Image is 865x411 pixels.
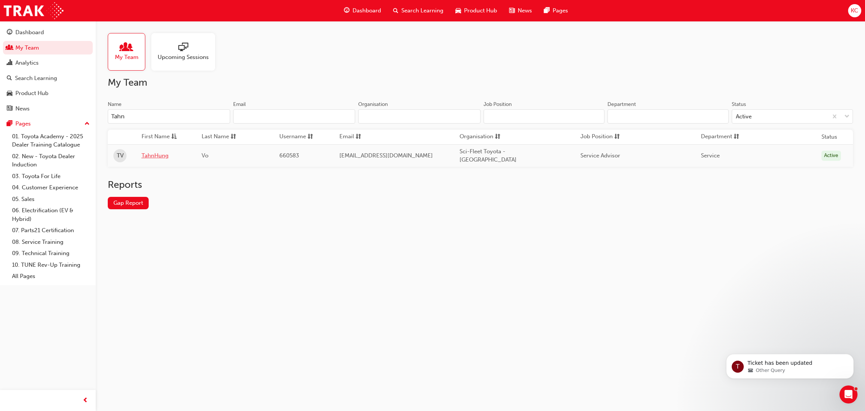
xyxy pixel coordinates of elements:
a: guage-iconDashboard [338,3,387,18]
span: Vo [202,152,208,159]
button: KC [848,4,861,17]
span: asc-icon [171,132,177,142]
span: sorting-icon [231,132,236,142]
div: Organisation [358,101,388,108]
input: Department [607,109,729,124]
a: 10. TUNE Rev-Up Training [9,259,93,271]
span: Product Hub [464,6,497,15]
a: Product Hub [3,86,93,100]
button: Organisationsorting-icon [460,132,501,142]
a: 06. Electrification (EV & Hybrid) [9,205,93,225]
span: down-icon [844,112,850,122]
button: Pages [3,117,93,131]
a: TahnHung [142,151,191,160]
span: Organisation [460,132,493,142]
span: Dashboard [353,6,381,15]
div: Dashboard [15,28,44,37]
span: pages-icon [7,121,12,127]
a: search-iconSearch Learning [387,3,449,18]
a: 08. Service Training [9,236,93,248]
div: Name [108,101,122,108]
a: 02. New - Toyota Dealer Induction [9,151,93,171]
button: Usernamesorting-icon [279,132,321,142]
th: Status [821,133,837,141]
span: News [518,6,532,15]
a: pages-iconPages [538,3,574,18]
span: Last Name [202,132,229,142]
a: 03. Toyota For Life [9,171,93,182]
a: Upcoming Sessions [151,33,221,71]
input: Job Position [484,109,605,124]
a: news-iconNews [503,3,538,18]
img: Trak [4,2,63,19]
a: My Team [3,41,93,55]
iframe: Intercom notifications message [715,338,865,391]
span: [EMAIL_ADDRESS][DOMAIN_NAME] [339,152,433,159]
span: people-icon [7,45,12,51]
span: TV [117,151,124,160]
h2: Reports [108,179,853,191]
button: Emailsorting-icon [339,132,381,142]
span: First Name [142,132,170,142]
span: news-icon [7,106,12,112]
div: Job Position [484,101,512,108]
span: up-icon [84,119,90,129]
span: 660583 [279,152,299,159]
span: Department [701,132,732,142]
h2: My Team [108,77,853,89]
div: Status [732,101,746,108]
div: Search Learning [15,74,57,83]
a: 05. Sales [9,193,93,205]
div: Product Hub [15,89,48,98]
span: Search Learning [401,6,443,15]
span: Email [339,132,354,142]
span: prev-icon [83,396,88,405]
span: search-icon [7,75,12,82]
div: Active [821,151,841,161]
div: Pages [15,119,31,128]
span: guage-icon [344,6,350,15]
span: sorting-icon [495,132,500,142]
span: news-icon [509,6,515,15]
button: Job Positionsorting-icon [580,132,622,142]
span: sorting-icon [614,132,620,142]
span: My Team [115,53,139,62]
button: Last Namesorting-icon [202,132,243,142]
span: Pages [553,6,568,15]
div: Analytics [15,59,39,67]
span: car-icon [455,6,461,15]
a: News [3,102,93,116]
span: sorting-icon [734,132,739,142]
a: 01. Toyota Academy - 2025 Dealer Training Catalogue [9,131,93,151]
span: sorting-icon [356,132,361,142]
input: Organisation [358,109,481,124]
a: My Team [108,33,151,71]
span: sorting-icon [307,132,313,142]
a: Gap Report [108,197,149,209]
button: First Nameasc-icon [142,132,183,142]
span: Service Advisor [580,152,620,159]
span: pages-icon [544,6,550,15]
div: Email [233,101,246,108]
span: people-icon [122,42,131,53]
span: sessionType_ONLINE_URL-icon [178,42,188,53]
input: Email [233,109,356,124]
span: Username [279,132,306,142]
span: guage-icon [7,29,12,36]
div: News [15,104,30,113]
input: Name [108,109,230,124]
button: DashboardMy TeamAnalyticsSearch LearningProduct HubNews [3,24,93,117]
span: KC [851,6,858,15]
span: chart-icon [7,60,12,66]
div: Department [607,101,636,108]
span: Service [701,152,720,159]
a: Analytics [3,56,93,70]
a: All Pages [9,270,93,282]
a: car-iconProduct Hub [449,3,503,18]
